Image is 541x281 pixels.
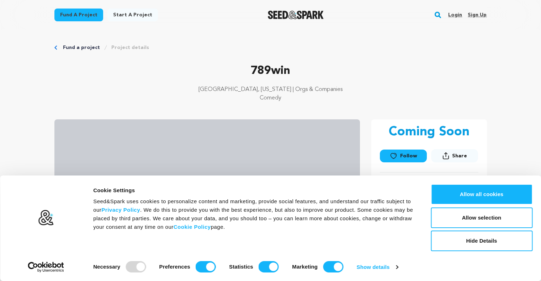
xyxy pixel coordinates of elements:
div: Seed&Spark uses cookies to personalize content and marketing, provide social features, and unders... [93,197,415,231]
strong: Preferences [159,264,190,270]
a: Project details [111,44,149,51]
a: Usercentrics Cookiebot - opens in a new window [15,262,77,272]
strong: Statistics [229,264,253,270]
button: Share [431,149,478,162]
a: Show details [357,262,398,272]
p: Comedy [54,94,487,102]
a: Cookie Policy [174,224,211,230]
span: Share [452,152,467,160]
img: Seed&Spark Logo Dark Mode [268,11,324,19]
a: Fund a project [54,9,103,21]
a: Fund a project [63,44,100,51]
button: Allow all cookies [431,184,532,205]
button: Hide Details [431,231,532,251]
a: Login [448,9,462,21]
div: Breadcrumb [54,44,487,51]
a: Seed&Spark Homepage [268,11,324,19]
strong: Necessary [93,264,120,270]
p: [GEOGRAPHIC_DATA], [US_STATE] | Orgs & Companies [54,85,487,94]
p: 789win [54,63,487,80]
p: Coming Soon [389,125,470,139]
div: Cookie Settings [93,186,415,195]
a: Follow [380,150,427,162]
img: logo [38,210,54,226]
a: Start a project [107,9,158,21]
a: Sign up [468,9,487,21]
span: Share [431,149,478,165]
button: Allow selection [431,207,532,228]
strong: Marketing [292,264,318,270]
a: Privacy Policy [101,207,140,213]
